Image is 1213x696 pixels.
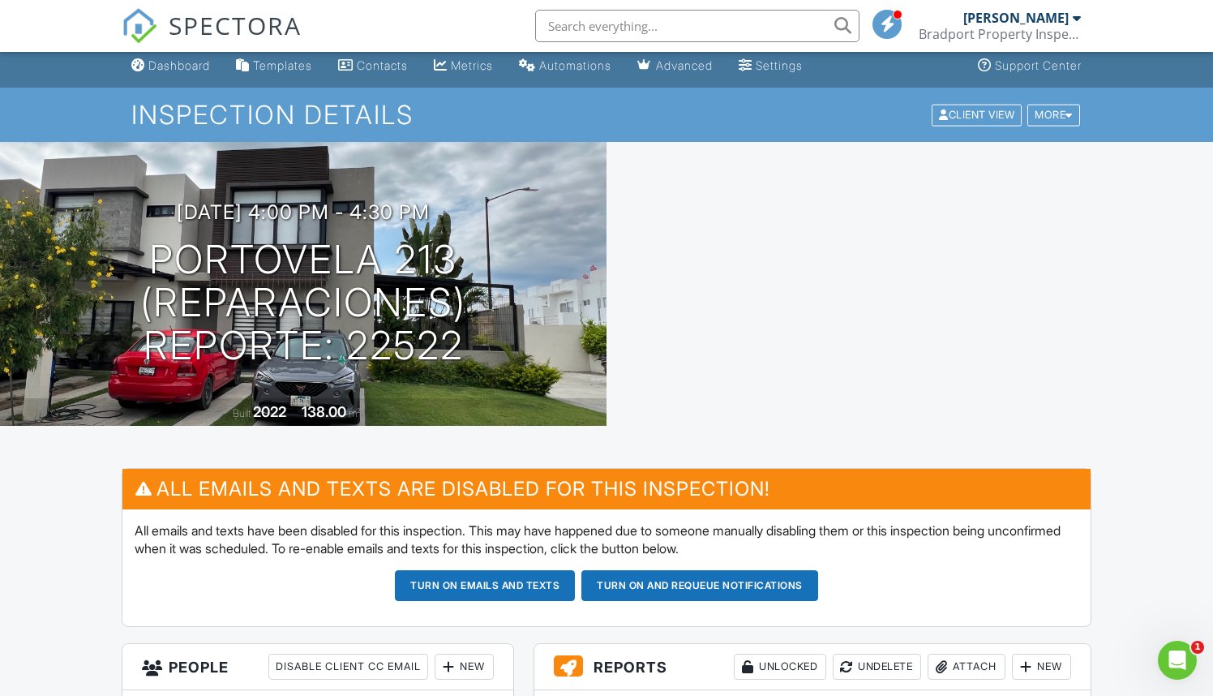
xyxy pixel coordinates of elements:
div: Metrics [451,58,493,72]
div: 2022 [253,403,286,420]
h3: People [122,644,514,690]
div: Dashboard [148,58,210,72]
h3: Reports [534,644,1091,690]
a: SPECTORA [122,22,302,56]
span: 1 [1191,641,1204,654]
button: Turn on emails and texts [395,570,575,601]
div: Automations [539,58,611,72]
a: Automations (Basic) [512,51,618,81]
span: Built [233,407,251,419]
span: SPECTORA [169,8,302,42]
input: Search everything... [535,10,859,42]
h1: Inspection Details [131,101,1081,129]
div: Contacts [357,58,408,72]
div: Settings [756,58,803,72]
a: Advanced [631,51,719,81]
h1: Portovela 213 (Reparaciones) Reporte: 22522 [26,238,581,367]
div: Client View [932,104,1022,126]
div: More [1027,104,1080,126]
div: Support Center [995,58,1082,72]
div: Attach [928,654,1005,680]
div: New [1012,654,1071,680]
img: The Best Home Inspection Software - Spectora [122,8,157,44]
iframe: Intercom live chat [1158,641,1197,680]
a: Contacts [332,51,414,81]
h3: [DATE] 4:00 pm - 4:30 pm [177,201,430,223]
p: All emails and texts have been disabled for this inspection. This may have happened due to someon... [135,522,1079,558]
div: New [435,654,494,680]
div: Templates [253,58,312,72]
div: Disable Client CC Email [268,654,428,680]
div: 138.00 [302,403,346,420]
a: Support Center [971,51,1088,81]
a: Metrics [427,51,499,81]
a: Templates [229,51,319,81]
a: Settings [732,51,809,81]
h3: All emails and texts are disabled for this inspection! [122,469,1091,509]
div: Bradport Property Inspection [919,26,1081,42]
div: Advanced [656,58,713,72]
button: Turn on and Requeue Notifications [581,570,818,601]
div: Unlocked [734,654,826,680]
span: m² [349,407,361,419]
div: [PERSON_NAME] [963,10,1069,26]
a: Client View [930,108,1026,120]
div: Undelete [833,654,921,680]
a: Dashboard [125,51,216,81]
